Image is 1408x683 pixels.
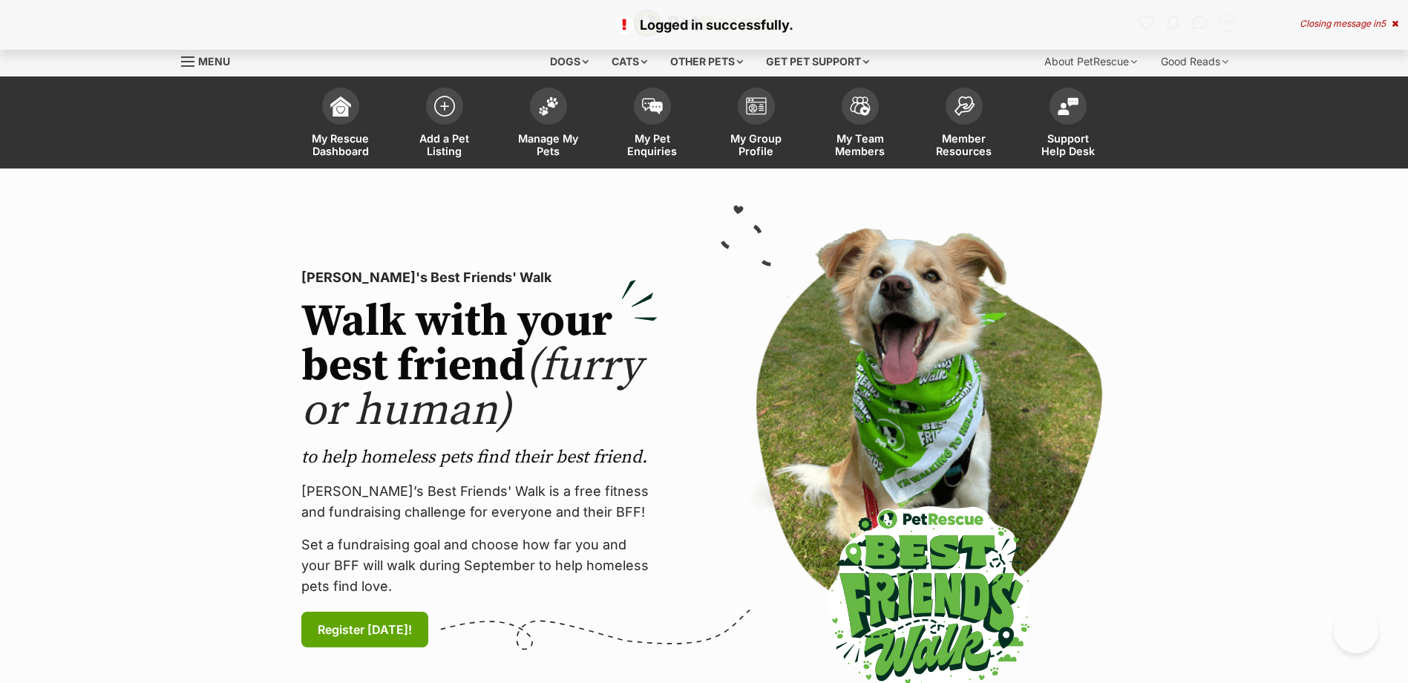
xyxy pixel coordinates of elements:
[301,612,428,647] a: Register [DATE]!
[931,132,998,157] span: Member Resources
[393,80,497,169] a: Add a Pet Listing
[330,96,351,117] img: dashboard-icon-eb2f2d2d3e046f16d808141f083e7271f6b2e854fb5c12c21221c1fb7104beca.svg
[660,47,753,76] div: Other pets
[181,47,240,73] a: Menu
[497,80,600,169] a: Manage My Pets
[411,132,478,157] span: Add a Pet Listing
[1016,80,1120,169] a: Support Help Desk
[746,97,767,115] img: group-profile-icon-3fa3cf56718a62981997c0bc7e787c4b2cf8bcc04b72c1350f741eb67cf2f40e.svg
[1058,97,1078,115] img: help-desk-icon-fdf02630f3aa405de69fd3d07c3f3aa587a6932b1a1747fa1d2bba05be0121f9.svg
[434,96,455,117] img: add-pet-listing-icon-0afa8454b4691262ce3f59096e99ab1cd57d4a30225e0717b998d2c9b9846f56.svg
[301,339,642,439] span: (furry or human)
[198,55,230,68] span: Menu
[289,80,393,169] a: My Rescue Dashboard
[850,97,871,116] img: team-members-icon-5396bd8760b3fe7c0b43da4ab00e1e3bb1a5d9ba89233759b79545d2d3fc5d0d.svg
[1034,47,1147,76] div: About PetRescue
[619,132,686,157] span: My Pet Enquiries
[301,300,658,434] h2: Walk with your best friend
[808,80,912,169] a: My Team Members
[642,98,663,114] img: pet-enquiries-icon-7e3ad2cf08bfb03b45e93fb7055b45f3efa6380592205ae92323e6603595dc1f.svg
[301,445,658,469] p: to help homeless pets find their best friend.
[318,621,412,638] span: Register [DATE]!
[827,132,894,157] span: My Team Members
[601,47,658,76] div: Cats
[301,535,658,597] p: Set a fundraising goal and choose how far you and your BFF will walk during September to help hom...
[538,97,559,116] img: manage-my-pets-icon-02211641906a0b7f246fdf0571729dbe1e7629f14944591b6c1af311fb30b64b.svg
[301,267,658,288] p: [PERSON_NAME]'s Best Friends' Walk
[1035,132,1101,157] span: Support Help Desk
[515,132,582,157] span: Manage My Pets
[540,47,599,76] div: Dogs
[600,80,704,169] a: My Pet Enquiries
[301,481,658,523] p: [PERSON_NAME]’s Best Friends' Walk is a free fitness and fundraising challenge for everyone and t...
[723,132,790,157] span: My Group Profile
[1334,609,1378,653] iframe: Help Scout Beacon - Open
[954,96,975,116] img: member-resources-icon-8e73f808a243e03378d46382f2149f9095a855e16c252ad45f914b54edf8863c.svg
[307,132,374,157] span: My Rescue Dashboard
[912,80,1016,169] a: Member Resources
[1150,47,1239,76] div: Good Reads
[756,47,880,76] div: Get pet support
[704,80,808,169] a: My Group Profile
